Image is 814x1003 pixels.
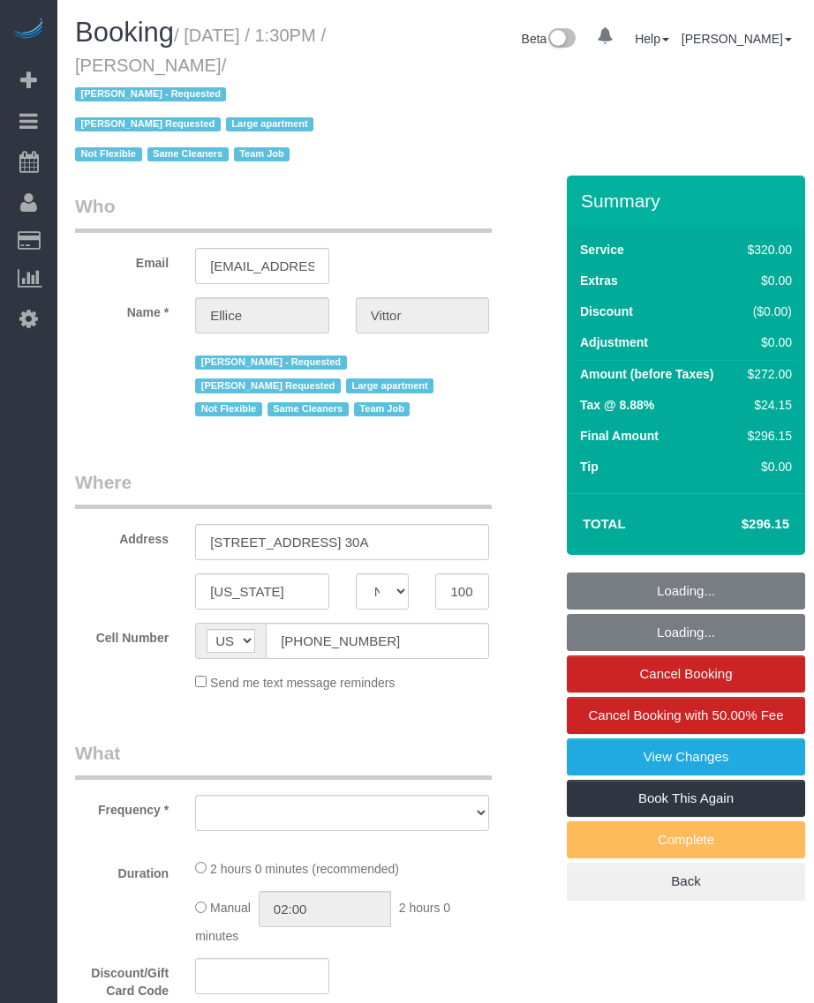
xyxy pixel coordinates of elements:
[75,26,326,165] small: / [DATE] / 1:30PM / [PERSON_NAME]
[75,117,221,131] span: [PERSON_NAME] Requested
[75,469,492,509] legend: Where
[682,32,792,46] a: [PERSON_NAME]
[635,32,669,46] a: Help
[741,333,792,351] div: $0.00
[62,858,182,882] label: Duration
[195,297,329,333] input: First Name
[567,697,805,734] a: Cancel Booking with 50.00% Fee
[210,862,399,876] span: 2 hours 0 minutes (recommended)
[62,297,182,321] label: Name *
[75,147,142,161] span: Not Flexible
[741,303,792,320] div: ($0.00)
[75,17,174,48] span: Booking
[546,28,576,51] img: New interface
[62,524,182,548] label: Address
[195,402,262,416] span: Not Flexible
[234,147,290,161] span: Team Job
[195,378,341,393] span: [PERSON_NAME] Requested
[583,516,626,531] strong: Total
[580,303,633,320] label: Discount
[75,193,492,233] legend: Who
[741,241,792,258] div: $320.00
[567,780,805,817] a: Book This Again
[195,248,329,284] input: Email
[62,248,182,272] label: Email
[741,365,792,383] div: $272.00
[266,623,489,659] input: Cell Number
[567,738,805,775] a: View Changes
[567,655,805,692] a: Cancel Booking
[195,573,329,610] input: City
[75,87,226,101] span: [PERSON_NAME] - Requested
[522,32,577,46] a: Beta
[354,402,411,416] span: Team Job
[75,740,492,780] legend: What
[268,402,349,416] span: Same Cleaners
[589,707,784,722] span: Cancel Booking with 50.00% Fee
[741,458,792,475] div: $0.00
[580,427,659,445] label: Final Amount
[62,795,182,819] label: Frequency *
[741,396,792,414] div: $24.15
[567,863,805,900] a: Back
[741,272,792,289] div: $0.00
[580,396,654,414] label: Tax @ 8.88%
[346,378,433,393] span: Large apartment
[210,676,395,690] span: Send me text message reminders
[435,573,489,610] input: Zip Code
[147,147,229,161] span: Same Cleaners
[62,958,182,999] label: Discount/Gift Card Code
[581,191,796,211] h3: Summary
[689,517,789,532] h4: $296.15
[580,241,624,258] label: Service
[580,458,599,475] label: Tip
[356,297,490,333] input: Last Name
[195,356,346,370] span: [PERSON_NAME] - Requested
[226,117,313,131] span: Large apartment
[580,272,618,289] label: Extras
[11,18,46,42] img: Automaid Logo
[580,333,648,351] label: Adjustment
[210,902,251,916] span: Manual
[580,365,713,383] label: Amount (before Taxes)
[62,623,182,647] label: Cell Number
[741,427,792,445] div: $296.15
